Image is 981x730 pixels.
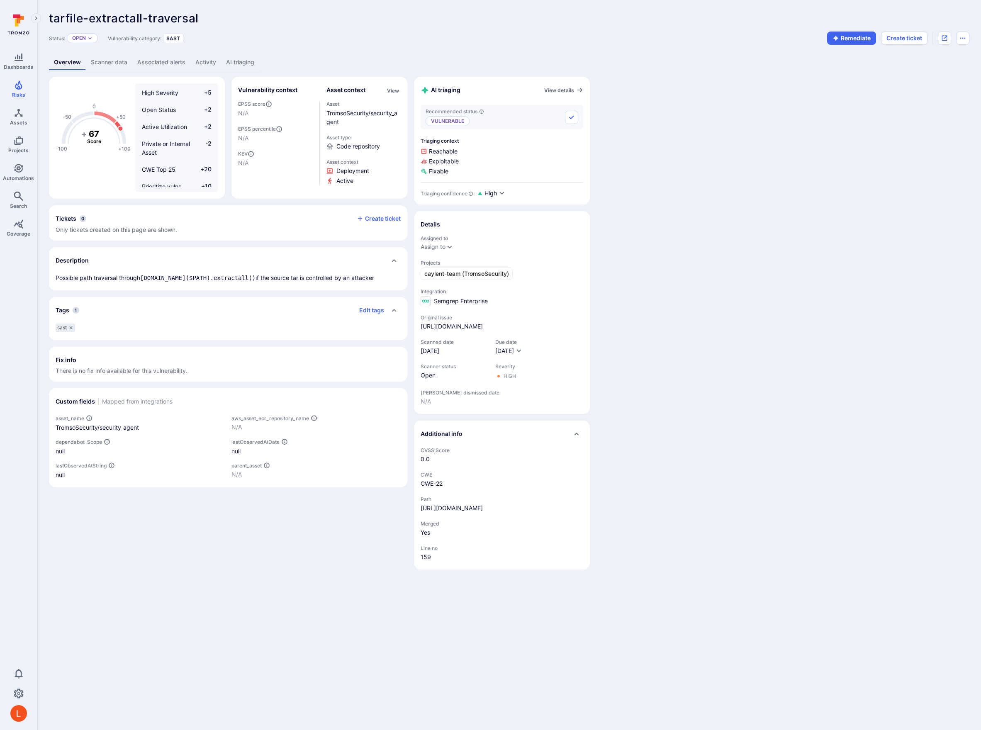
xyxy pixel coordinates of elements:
[468,191,473,196] svg: AI Triaging Agent self-evaluates the confidence behind recommended status based on the depth and ...
[238,109,313,117] span: N/A
[86,55,132,70] a: Scanner data
[421,157,583,165] span: Exploitable
[421,553,583,561] span: 159
[421,371,487,380] span: Open
[49,388,407,487] section: custom fields card
[421,314,583,321] span: Original issue
[238,134,313,142] span: N/A
[72,35,86,41] button: Open
[56,367,401,375] span: There is no fix info available for this vulnerability.
[10,705,27,722] img: ACg8ocL1zoaGYHINvVelaXD2wTMKGlaFbOiGNlSQVKsddkbQKplo=s96-c
[421,190,475,197] div: Triaging confidence :
[56,256,89,265] h2: Description
[78,129,111,145] g: The vulnerability score is based on the parameters defined in the settings
[421,147,583,156] span: Reachable
[544,87,583,93] a: View details
[89,129,99,139] tspan: 67
[10,203,27,209] span: Search
[49,11,199,25] span: tarfile-extractall-traversal
[414,421,590,569] section: additional info card
[81,129,87,139] tspan: +
[385,86,401,95] div: Click to view all asset context details
[881,32,927,45] button: Create ticket
[56,356,76,364] h2: Fix info
[10,119,27,126] span: Assets
[421,288,583,294] span: Integration
[142,123,187,130] span: Active Utilization
[565,111,578,124] button: Accept recommended status
[221,55,259,70] a: AI triaging
[421,347,487,355] span: [DATE]
[231,470,401,479] p: N/A
[10,705,27,722] div: Lukas Šalkauskas
[196,165,212,174] span: +20
[484,189,505,198] button: High
[49,35,65,41] span: Status:
[231,462,262,469] span: parent_asset
[56,397,95,406] h2: Custom fields
[142,106,176,113] span: Open Status
[421,397,583,406] span: N/A
[421,389,583,396] span: [PERSON_NAME] dismissed date
[336,167,369,175] span: Click to view evidence
[353,304,384,317] button: Edit tags
[424,270,509,278] span: caylent-team (TromsoSecurity)
[142,183,181,199] span: Prioritize vulns triaged by AI
[132,55,190,70] a: Associated alerts
[385,88,401,94] button: View
[56,324,75,332] div: sast
[87,138,101,144] text: Score
[116,114,126,120] text: +50
[102,397,173,406] span: Mapped from integrations
[238,86,297,94] h2: Vulnerability context
[7,231,30,237] span: Coverage
[238,151,313,157] span: KEV
[49,347,407,382] section: fix info card
[326,159,401,165] span: Asset context
[426,116,470,126] p: Vulnerable
[421,528,583,537] span: Yes
[484,189,497,197] span: High
[421,455,583,463] span: 0.0
[479,109,484,114] svg: AI triaging agent's recommendation for vulnerability status
[231,415,309,421] span: aws_asset_ecr_repository_name
[56,226,177,233] span: Only tickets created on this page are shown.
[56,462,107,469] span: lastObservedAtString
[446,243,453,250] button: Expand dropdown
[421,220,440,229] h2: Details
[421,545,583,551] span: Line no
[421,363,487,370] span: Scanner status
[414,421,590,447] div: Collapse
[56,214,76,223] h2: Tickets
[421,322,483,331] a: [URL][DOMAIN_NAME]
[142,89,178,96] span: High Severity
[3,175,34,181] span: Automations
[56,415,84,421] span: asset_name
[495,339,522,355] div: Due date field
[49,55,86,70] a: Overview
[238,159,313,167] span: N/A
[49,297,407,324] div: Collapse tags
[495,339,522,345] span: Due date
[357,215,401,222] button: Create ticket
[421,339,487,345] span: Scanned date
[49,205,407,241] div: Collapse
[49,55,969,70] div: Vulnerability tabs
[63,114,71,120] text: -50
[80,215,86,222] span: 0
[495,363,516,370] span: Severity
[421,138,583,144] span: Triaging context
[238,126,313,132] span: EPSS percentile
[421,472,583,478] span: CWE
[421,235,583,241] span: Assigned to
[421,260,583,266] span: Projects
[142,166,175,173] span: CWE Top 25
[196,122,212,131] span: +2
[12,92,25,98] span: Risks
[57,324,67,331] span: sast
[140,275,256,281] code: [DOMAIN_NAME]($PATH).extractall()
[336,177,353,185] span: Click to view evidence
[336,142,380,151] span: Code repository
[495,347,522,355] button: [DATE]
